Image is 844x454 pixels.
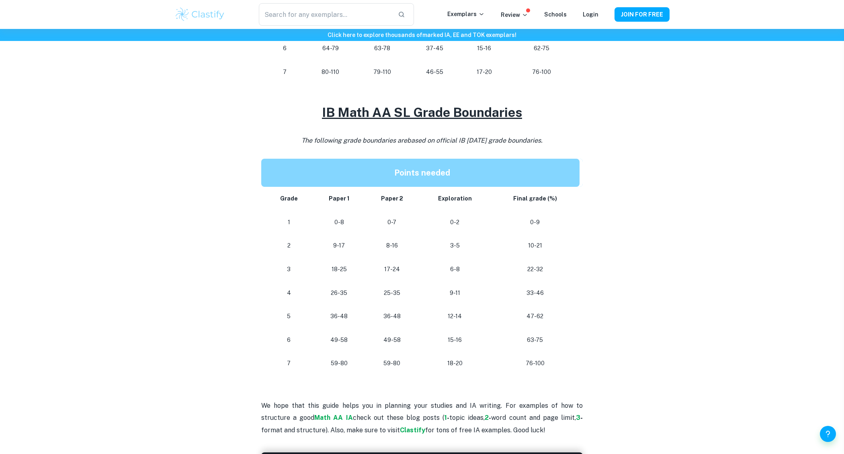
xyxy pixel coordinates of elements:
[425,264,484,275] p: 6-8
[425,240,484,251] p: 3-5
[425,335,484,346] p: 15-16
[407,137,543,144] span: based on official IB [DATE] grade boundaries.
[444,414,447,421] a: 1
[371,311,412,322] p: 36-48
[497,335,573,346] p: 63-75
[271,335,307,346] p: 6
[394,168,450,178] strong: Points needed
[320,311,358,322] p: 36-48
[447,414,449,421] strong: -
[497,288,573,299] p: 33-46
[467,67,501,78] p: 17-20
[514,43,569,54] p: 62-75
[544,11,567,18] a: Schools
[320,358,358,369] p: 59-80
[271,311,307,322] p: 5
[320,288,358,299] p: 26-35
[485,414,489,421] a: 2
[497,217,573,228] p: 0-9
[497,311,573,322] p: 47-62
[271,264,307,275] p: 3
[425,358,484,369] p: 18-20
[489,414,491,421] strong: -
[400,426,425,434] a: Clastify
[311,43,350,54] p: 64-79
[280,195,298,202] strong: Grade
[425,288,484,299] p: 9-11
[497,240,573,251] p: 10-21
[320,217,358,228] p: 0-8
[447,10,485,18] p: Exemplars
[314,414,352,421] a: Math AA IA
[467,43,501,54] p: 15-16
[259,3,391,26] input: Search for any exemplars...
[320,264,358,275] p: 18-25
[371,240,412,251] p: 8-16
[301,137,543,144] i: The following grade boundaries are
[425,311,484,322] p: 12-14
[322,105,522,120] u: IB Math AA SL Grade Boundaries
[271,43,299,54] p: 6
[271,217,307,228] p: 1
[371,288,412,299] p: 25-35
[174,6,225,22] img: Clastify logo
[371,358,412,369] p: 59-80
[362,43,402,54] p: 63-78
[615,7,670,22] button: JOIN FOR FREE
[513,195,557,202] strong: Final grade (%)
[371,335,412,346] p: 49-58
[514,67,569,78] p: 76-100
[271,67,299,78] p: 7
[381,195,403,202] strong: Paper 2
[371,264,412,275] p: 17-24
[415,67,455,78] p: 46-55
[583,11,598,18] a: Login
[501,10,528,19] p: Review
[425,217,484,228] p: 0-2
[497,264,573,275] p: 22-32
[271,288,307,299] p: 4
[2,31,842,39] h6: Click here to explore thousands of marked IA, EE and TOK exemplars !
[576,414,580,421] a: 3
[820,426,836,442] button: Help and Feedback
[329,195,350,202] strong: Paper 1
[271,358,307,369] p: 7
[580,414,583,421] strong: -
[271,240,307,251] p: 2
[371,217,412,228] p: 0-7
[362,67,402,78] p: 79-110
[438,195,472,202] strong: Exploration
[497,358,573,369] p: 76-100
[311,67,350,78] p: 80-110
[415,43,455,54] p: 37-45
[261,400,583,436] p: We hope that this guide helps you in planning your studies and IA writing. For examples of how to...
[320,335,358,346] p: 49-58
[320,240,358,251] p: 9-17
